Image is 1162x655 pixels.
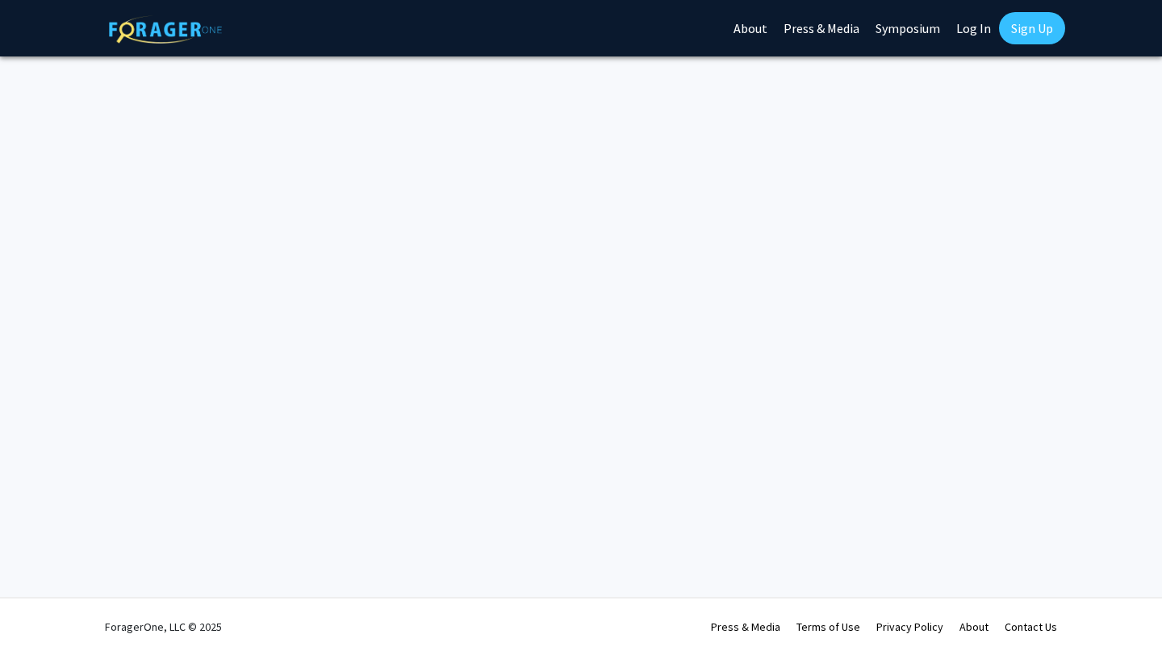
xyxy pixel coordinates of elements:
a: Press & Media [711,620,780,634]
a: Terms of Use [796,620,860,634]
a: About [959,620,989,634]
a: Sign Up [999,12,1065,44]
a: Privacy Policy [876,620,943,634]
a: Contact Us [1005,620,1057,634]
div: ForagerOne, LLC © 2025 [105,599,222,655]
img: ForagerOne Logo [109,15,222,44]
